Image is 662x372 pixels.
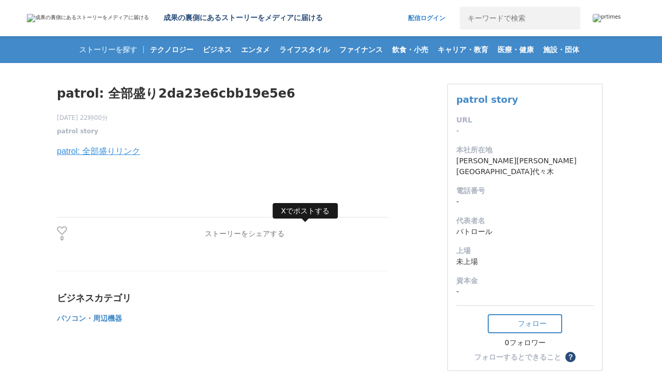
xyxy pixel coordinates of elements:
dd: パトロール [456,226,594,237]
dd: - [456,126,594,136]
dd: - [456,286,594,297]
p: ストーリーをシェアする [205,229,284,239]
button: フォロー [488,314,562,333]
a: ビジネス [199,36,236,63]
a: テクノロジー [146,36,198,63]
dt: 代表者名 [456,215,594,226]
img: prtimes [593,14,621,22]
div: 0フォロワー [488,338,562,348]
button: ？ [565,352,576,362]
p: 0 [57,236,67,241]
span: パソコン・周辺機器 [57,314,122,322]
span: ？ [567,353,574,361]
span: ビジネス [199,45,236,54]
a: エンタメ [237,36,274,63]
a: ライフスタイル [275,36,334,63]
dt: 本社所在地 [456,145,594,156]
a: patrol story [456,94,518,105]
span: キャリア・教育 [433,45,492,54]
a: 配信ログイン [398,7,456,29]
div: フォローするとできること [474,353,561,361]
button: 検索 [558,7,580,29]
a: パソコン・周辺機器 [57,316,122,322]
span: エンタメ [237,45,274,54]
span: 医療・健康 [493,45,538,54]
a: 成果の裏側にあるストーリーをメディアに届ける 成果の裏側にあるストーリーをメディアに届ける [27,13,323,23]
span: ファイナンス [335,45,387,54]
h2: 成果の裏側にあるストーリーをメディアに届ける [163,13,323,23]
a: キャリア・教育 [433,36,492,63]
a: prtimes [593,14,635,22]
span: ライフスタイル [275,45,334,54]
span: 飲食・小売 [388,45,432,54]
dt: 電話番号 [456,185,594,196]
span: [DATE] 22時00分 [57,113,108,122]
a: ファイナンス [335,36,387,63]
img: 成果の裏側にあるストーリーをメディアに届ける [27,14,149,22]
h1: patrol: 全部盛り2da23e6cbb19e5e6 [57,84,388,103]
dt: 資本金 [456,275,594,286]
a: 施設・団体 [539,36,583,63]
dd: [PERSON_NAME][PERSON_NAME][GEOGRAPHIC_DATA]代々木 [456,156,594,177]
dt: 上場 [456,245,594,256]
dd: - [456,196,594,207]
span: 施設・団体 [539,45,583,54]
a: 飲食・小売 [388,36,432,63]
input: キーワードで検索 [460,7,558,29]
span: テクノロジー [146,45,198,54]
dd: 未上場 [456,256,594,267]
div: ビジネスカテゴリ [57,292,388,304]
a: patrol: 全部盛りリンク [57,147,140,156]
dt: URL [456,115,594,126]
span: Xでポストする [273,203,338,219]
a: patrol story [57,127,98,136]
a: 医療・健康 [493,36,538,63]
